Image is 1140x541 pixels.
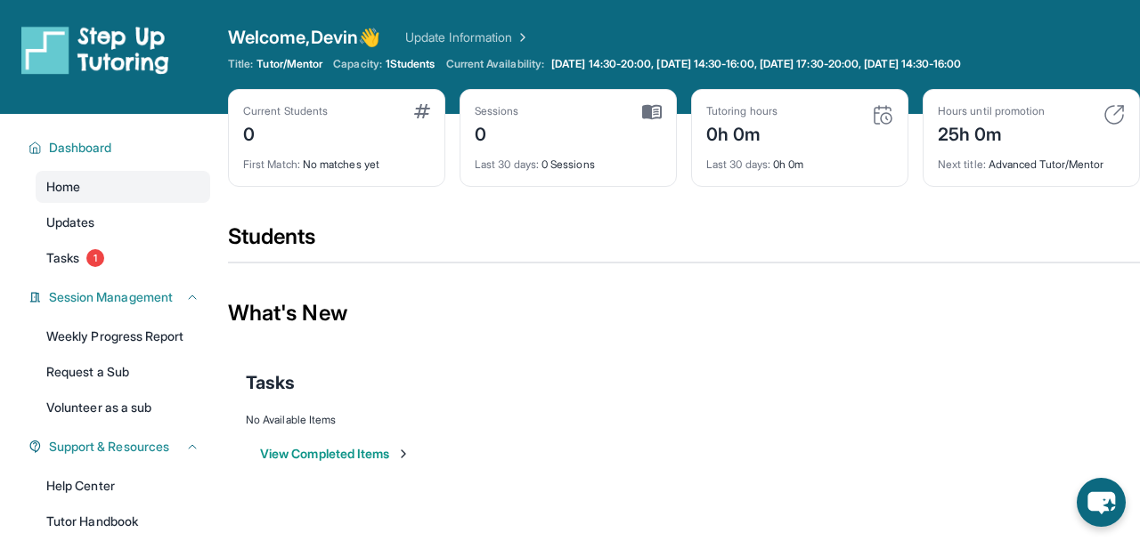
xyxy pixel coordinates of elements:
[36,505,210,537] a: Tutor Handbook
[386,57,436,71] span: 1 Students
[260,445,411,463] button: View Completed Items
[475,157,539,171] span: Last 30 days :
[243,104,328,118] div: Current Students
[512,28,530,46] img: Chevron Right
[938,157,986,171] span: Next title :
[642,104,662,120] img: card
[36,171,210,203] a: Home
[475,147,662,172] div: 0 Sessions
[872,104,893,125] img: card
[246,370,295,395] span: Tasks
[228,25,380,50] span: Welcome, Devin 👋
[49,438,169,456] span: Support & Resources
[36,206,210,238] a: Updates
[42,288,199,306] button: Session Management
[475,118,519,147] div: 0
[414,104,430,118] img: card
[938,104,1045,118] div: Hours until promotion
[1077,478,1126,527] button: chat-button
[446,57,544,71] span: Current Availability:
[333,57,382,71] span: Capacity:
[243,147,430,172] div: No matches yet
[36,242,210,274] a: Tasks1
[42,139,199,157] button: Dashboard
[42,438,199,456] button: Support & Resources
[36,470,210,502] a: Help Center
[49,288,173,306] span: Session Management
[228,57,253,71] span: Title:
[49,139,112,157] span: Dashboard
[46,178,80,196] span: Home
[228,274,1140,352] div: What's New
[256,57,322,71] span: Tutor/Mentor
[243,157,300,171] span: First Match :
[46,214,95,231] span: Updates
[548,57,965,71] a: [DATE] 14:30-20:00, [DATE] 14:30-16:00, [DATE] 17:30-20:00, [DATE] 14:30-16:00
[1103,104,1125,125] img: card
[938,147,1125,172] div: Advanced Tutor/Mentor
[706,157,770,171] span: Last 30 days :
[551,57,961,71] span: [DATE] 14:30-20:00, [DATE] 14:30-16:00, [DATE] 17:30-20:00, [DATE] 14:30-16:00
[938,118,1045,147] div: 25h 0m
[706,104,778,118] div: Tutoring hours
[246,413,1122,427] div: No Available Items
[706,147,893,172] div: 0h 0m
[46,249,79,267] span: Tasks
[243,118,328,147] div: 0
[228,222,1140,262] div: Students
[475,104,519,118] div: Sessions
[405,28,530,46] a: Update Information
[36,392,210,424] a: Volunteer as a sub
[36,356,210,388] a: Request a Sub
[706,118,778,147] div: 0h 0m
[86,249,104,267] span: 1
[36,320,210,352] a: Weekly Progress Report
[21,25,169,75] img: logo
